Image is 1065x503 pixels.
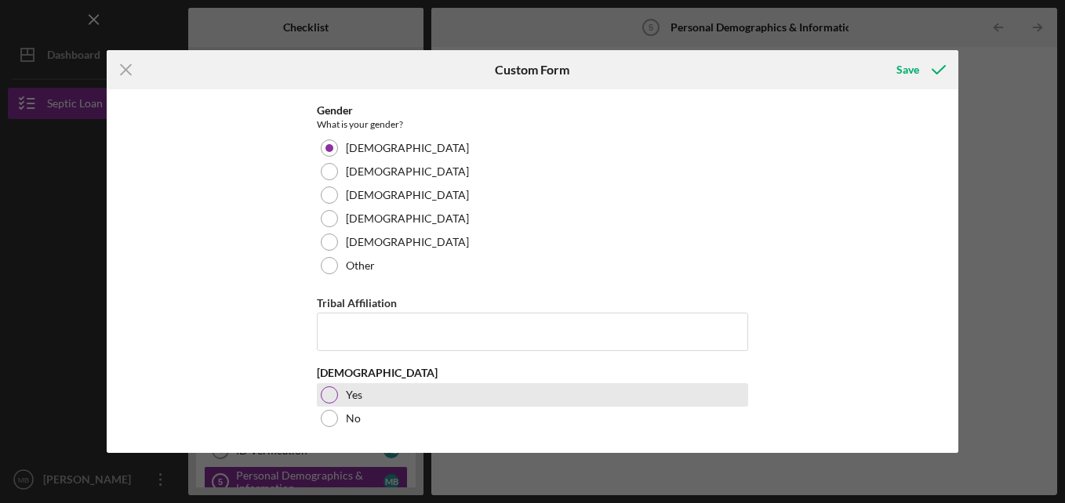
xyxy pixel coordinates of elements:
div: Save [896,54,919,85]
label: Other [346,259,375,272]
label: [DEMOGRAPHIC_DATA] [346,212,469,225]
label: [DEMOGRAPHIC_DATA] [346,189,469,201]
div: Gender [317,104,748,117]
div: What is your gender? [317,117,748,132]
div: [DEMOGRAPHIC_DATA] [317,367,748,379]
label: [DEMOGRAPHIC_DATA] [346,236,469,248]
label: [DEMOGRAPHIC_DATA] [346,165,469,178]
label: Yes [346,389,362,401]
label: Tribal Affiliation [317,296,397,309]
h6: Custom Form [495,63,569,77]
label: No [346,412,361,425]
label: [DEMOGRAPHIC_DATA] [346,142,469,154]
button: Save [881,54,958,85]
